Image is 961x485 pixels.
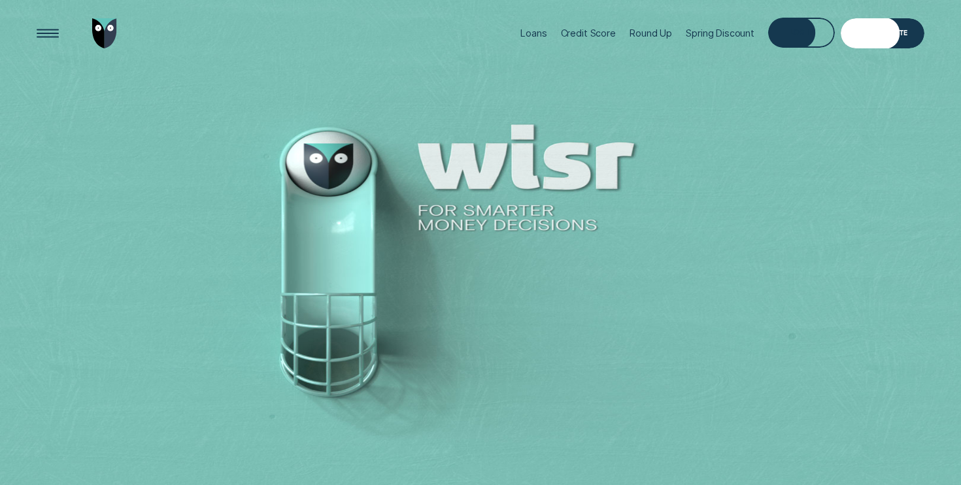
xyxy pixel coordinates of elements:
div: Loans [520,27,547,39]
img: Wisr [92,18,117,48]
div: Spring Discount [686,27,754,39]
div: Round Up [630,27,672,39]
button: Log in [768,18,835,48]
div: Credit Score [561,27,616,39]
button: Open Menu [33,18,63,48]
a: Get Estimate [841,18,924,48]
